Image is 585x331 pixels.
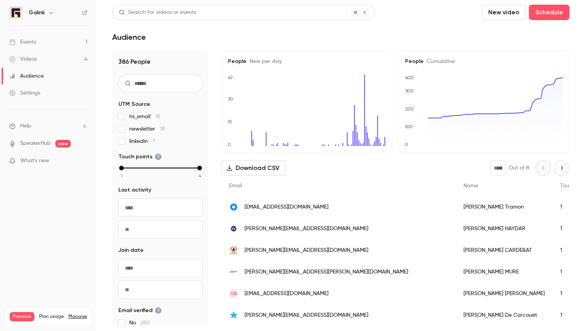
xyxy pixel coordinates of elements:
[456,283,552,304] div: [PERSON_NAME] [PERSON_NAME]
[456,261,552,283] div: [PERSON_NAME] MURE
[405,88,414,93] text: 300
[197,166,202,170] div: max
[9,122,87,130] li: help-dropdown-opener
[245,203,328,211] span: [EMAIL_ADDRESS][DOMAIN_NAME]
[221,160,286,176] button: Download CSV
[229,202,238,212] img: fdjunited.com
[140,320,150,326] span: 280
[246,59,282,64] span: New per day
[227,119,232,124] text: 15
[118,100,150,108] span: UTM Source
[112,32,146,42] h1: Audience
[118,153,162,161] span: Touch points
[229,183,242,188] span: Email
[29,9,45,17] h6: Galink
[245,246,368,255] span: [PERSON_NAME][EMAIL_ADDRESS][DOMAIN_NAME]
[456,218,552,239] div: [PERSON_NAME] HAYDAR
[230,290,237,297] span: ob
[9,55,37,63] div: Videos
[245,311,368,319] span: [PERSON_NAME][EMAIL_ADDRESS][DOMAIN_NAME]
[39,314,64,320] span: Plan usage
[129,125,165,133] span: newsletter
[118,186,151,194] span: Last activity
[129,113,160,121] span: hs_email
[121,172,122,179] span: 1
[405,106,414,112] text: 200
[464,183,478,188] span: Name
[228,75,233,80] text: 47
[129,319,150,327] span: No
[456,196,552,218] div: [PERSON_NAME] Tramon
[20,157,49,165] span: What's new
[245,290,328,298] span: [EMAIL_ADDRESS][DOMAIN_NAME]
[119,166,124,170] div: min
[456,239,552,261] div: [PERSON_NAME] CARDEBAT
[229,246,238,255] img: protection-civile.org
[118,307,162,314] span: Email verified
[20,139,51,148] a: SpeakerHub
[456,304,552,326] div: [PERSON_NAME] De Carcouët
[229,224,238,233] img: wavestone.com
[405,124,413,129] text: 100
[245,225,368,233] span: [PERSON_NAME][EMAIL_ADDRESS][DOMAIN_NAME]
[554,160,570,176] button: Next page
[119,8,196,17] div: Search for videos or events
[10,312,34,321] span: Premium
[227,142,231,147] text: 0
[9,72,44,80] div: Audience
[405,75,414,80] text: 400
[405,142,408,147] text: 0
[482,5,526,20] button: New video
[10,7,22,19] img: Galink
[152,139,155,144] span: 7
[229,267,238,277] img: cyberlift.fr
[118,246,144,254] span: Join date
[228,96,233,102] text: 30
[529,5,570,20] button: Schedule
[55,140,71,148] span: new
[245,268,408,276] span: [PERSON_NAME][EMAIL_ADDRESS][PERSON_NAME][DOMAIN_NAME]
[9,89,40,97] div: Settings
[155,114,160,119] span: 18
[405,58,563,65] h5: People
[68,314,87,320] a: Manage
[118,57,203,66] h1: 386 People
[160,126,165,132] span: 18
[9,38,36,46] div: Events
[424,59,455,64] span: Cumulative
[198,172,201,179] span: 4
[228,58,386,65] h5: People
[129,137,155,145] span: linkedin
[509,164,529,172] p: Out of 8
[229,311,238,320] img: digitemis.com
[20,122,31,130] span: Help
